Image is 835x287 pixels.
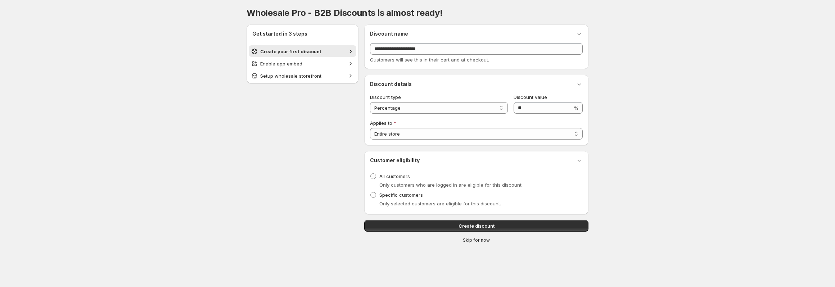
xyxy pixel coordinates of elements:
[252,30,353,37] h2: Get started in 3 steps
[370,120,392,126] span: Applies to
[574,105,578,111] span: %
[370,157,420,164] h3: Customer eligibility
[370,81,412,88] h3: Discount details
[260,73,321,79] span: Setup wholesale storefront
[247,7,588,19] h1: Wholesale Pro - B2B Discounts is almost ready!
[260,49,321,54] span: Create your first discount
[379,173,410,179] span: All customers
[379,182,523,188] span: Only customers who are logged in are eligible for this discount.
[361,236,591,245] button: Skip for now
[379,192,423,198] span: Specific customers
[364,220,588,232] button: Create discount
[370,30,408,37] h3: Discount name
[463,237,490,243] span: Skip for now
[370,57,489,63] span: Customers will see this in their cart and at checkout.
[459,222,495,229] span: Create discount
[370,94,401,100] span: Discount type
[514,94,547,100] span: Discount value
[379,201,501,206] span: Only selected customers are eligible for this discount.
[260,61,302,67] span: Enable app embed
